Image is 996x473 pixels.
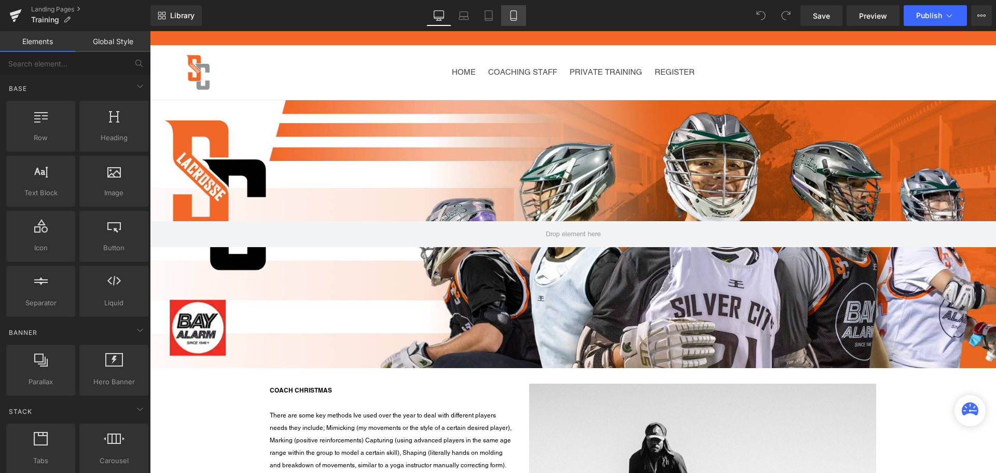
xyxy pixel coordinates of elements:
[120,355,182,363] b: COACH CHRISTMAS
[813,10,830,21] span: Save
[426,5,451,26] a: Desktop
[9,455,72,466] span: Tabs
[82,298,145,308] span: Liquid
[31,5,150,13] a: Landing Pages
[451,5,476,26] a: Laptop
[82,242,145,253] span: Button
[476,5,501,26] a: Tablet
[8,407,33,416] span: Stack
[420,36,492,45] span: PRIVATE TRAINING
[9,242,72,253] span: Icon
[333,34,412,49] a: COACHING STAFF
[8,328,38,337] span: Banner
[338,36,407,45] span: COACHING STAFF
[916,11,942,20] span: Publish
[9,298,72,308] span: Separator
[82,455,145,466] span: Carousel
[82,376,145,387] span: Hero Banner
[302,36,326,45] span: HOME
[904,5,967,26] button: Publish
[31,16,59,24] span: Training
[297,34,331,49] a: HOME
[75,31,150,52] a: Global Style
[9,187,72,198] span: Text Block
[776,5,796,26] button: Redo
[751,5,771,26] button: Undo
[847,5,900,26] a: Preview
[505,36,545,45] span: REGISTER
[9,376,72,387] span: Parallax
[859,10,887,21] span: Preview
[82,187,145,198] span: Image
[120,381,362,438] span: There are some key methods Ive used over the year to deal with different players needs they inclu...
[170,11,195,20] span: Library
[150,5,202,26] a: New Library
[82,132,145,143] span: Heading
[414,34,497,49] a: PRIVATE TRAINING
[29,22,67,61] img: Silver City Lacrosse
[9,132,72,143] span: Row
[500,34,550,49] a: REGISTER
[971,5,992,26] button: More
[501,5,526,26] a: Mobile
[8,84,28,93] span: Base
